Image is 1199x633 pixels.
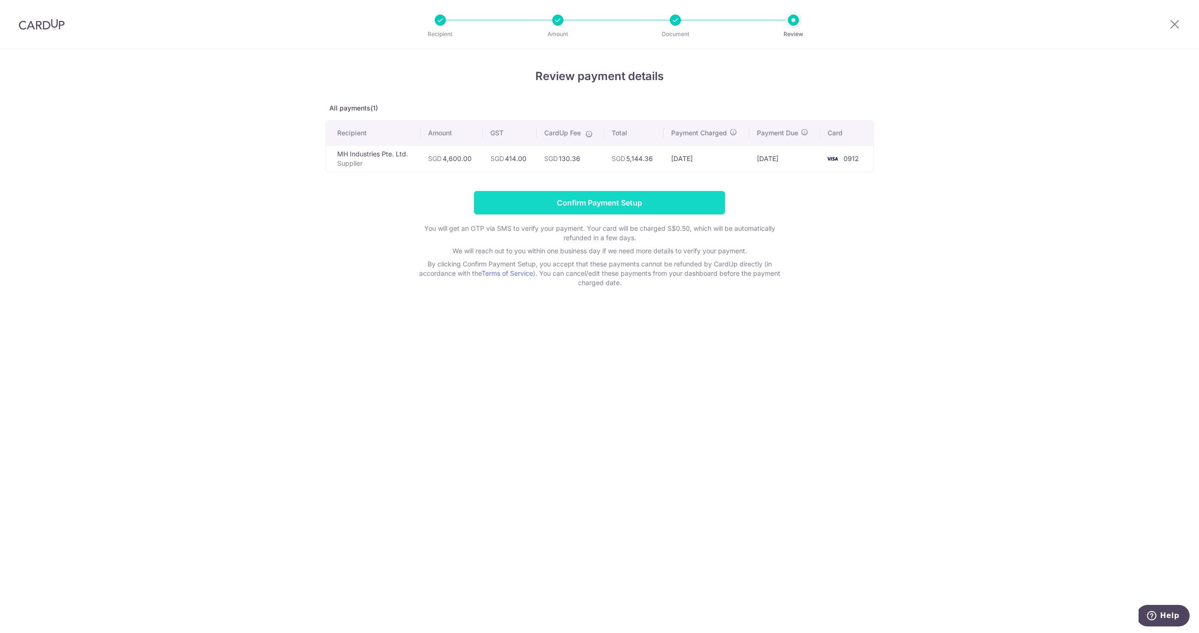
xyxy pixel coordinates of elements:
th: Total [604,121,664,145]
td: [DATE] [749,145,820,172]
td: MH Industries Pte. Ltd. [326,145,421,172]
td: 5,144.36 [604,145,664,172]
a: Terms of Service [481,269,533,277]
img: CardUp [19,19,65,30]
p: We will reach out to you within one business day if we need more details to verify your payment. [412,246,787,256]
th: GST [483,121,537,145]
p: Recipient [406,29,475,39]
span: CardUp Fee [544,128,581,138]
span: SGD [428,155,442,162]
input: Confirm Payment Setup [474,191,725,214]
p: Document [641,29,710,39]
th: Card [820,121,873,145]
span: Payment Due [757,128,798,138]
td: 414.00 [483,145,537,172]
p: Supplier [337,159,413,168]
p: You will get an OTP via SMS to verify your payment. Your card will be charged S$0.50, which will ... [412,224,787,243]
img: <span class="translation_missing" title="translation missing: en.account_steps.new_confirm_form.b... [823,153,842,164]
span: Payment Charged [671,128,727,138]
th: Amount [421,121,482,145]
th: Recipient [326,121,421,145]
span: SGD [612,155,625,162]
td: [DATE] [664,145,749,172]
span: 0912 [844,155,859,162]
td: 130.36 [537,145,604,172]
span: SGD [544,155,558,162]
p: Amount [523,29,592,39]
p: By clicking Confirm Payment Setup, you accept that these payments cannot be refunded by CardUp di... [412,259,787,287]
span: SGD [490,155,504,162]
p: Review [759,29,828,39]
h4: Review payment details [326,68,873,85]
p: All payments(1) [326,103,873,113]
iframe: Opens a widget where you can find more information [1139,605,1190,628]
td: 4,600.00 [421,145,482,172]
